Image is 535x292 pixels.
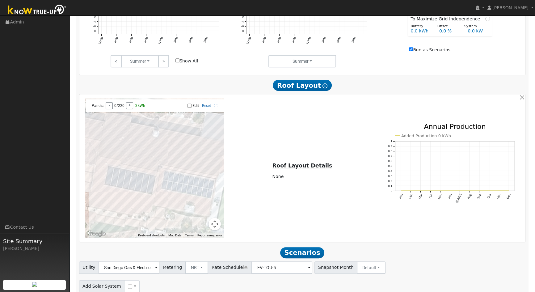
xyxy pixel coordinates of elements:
circle: onclick="" [430,190,431,192]
text: 6AM [128,36,133,43]
text: Jun [447,193,453,199]
text: Jan [398,193,403,199]
circle: onclick="" [400,190,402,192]
text: 12AM [97,36,104,44]
input: Show All [175,58,179,62]
circle: onclick="" [440,190,441,192]
circle: onclick="" [479,190,480,192]
text: 0.5 [388,164,392,168]
text: -8 [241,29,244,32]
text: 9PM [203,36,209,43]
text: Apr [428,193,433,199]
text: 3PM [321,36,326,43]
text: Nov [496,193,501,200]
text: 6PM [336,36,341,43]
span: Rate Schedule [208,261,252,274]
a: Reset [202,104,211,108]
circle: onclick="" [420,190,421,192]
text: Feb [408,193,413,200]
text: 0.1 [388,184,392,188]
input: Select a Utility [99,261,159,274]
img: Google [86,230,107,238]
text: 3AM [261,36,267,43]
text: 3AM [113,36,119,43]
div: 0.0 % [436,28,464,34]
text: -4 [93,20,96,23]
button: - [106,102,113,109]
text: 12PM [305,36,312,44]
text: 0.6 [388,159,392,163]
i: Show Help [322,83,327,88]
span: [PERSON_NAME] [492,5,529,10]
circle: onclick="" [410,190,411,192]
text: 9PM [351,36,356,43]
a: Terms (opens in new tab) [185,234,194,237]
span: Snapshot Month [314,261,357,274]
text: 12AM [245,36,252,44]
text: Oct [487,193,492,199]
text: Annual Production [424,123,486,130]
td: None [271,172,333,181]
a: Full Screen [214,104,217,108]
img: retrieve [32,282,37,287]
button: Summer [121,55,158,67]
span: Metering [159,261,186,274]
div: Offset [434,24,461,29]
text: -6 [241,24,244,28]
text: 0.3 [388,174,392,178]
text: 0.4 [388,169,392,173]
span: Panels: [92,104,104,108]
div: 0.0 kWh [407,28,436,34]
button: Default [357,261,385,274]
a: > [158,55,169,67]
circle: onclick="" [489,190,490,192]
span: 0/220 [114,104,124,108]
text: 0 [390,189,392,193]
span: Site Summary [3,237,66,245]
text: Aug [467,193,472,200]
text: Added Production 0 kWh [401,133,451,138]
text: 3PM [173,36,179,43]
span: Utility [79,261,99,274]
text: 9AM [291,36,297,43]
a: < [111,55,121,67]
input: Run as Scenarios [409,47,413,51]
div: [PERSON_NAME] [3,245,66,252]
button: + [126,102,133,109]
text: 12PM [157,36,164,44]
text: Sep [476,193,482,200]
label: Show All [175,58,198,64]
text: Dec [506,193,511,200]
label: Run as Scenarios [409,47,450,53]
circle: onclick="" [459,190,460,192]
text: -2 [241,15,244,19]
text: 0.2 [388,179,392,183]
span: To Maximize Grid Independence [411,16,482,22]
text: 1 [390,140,392,143]
text: -8 [93,29,96,32]
text: 0.8 [388,150,392,153]
text: -6 [93,24,96,28]
circle: onclick="" [508,190,509,192]
div: System [461,24,488,29]
text: -4 [241,20,244,23]
text: May [437,193,443,200]
u: Roof Layout Details [272,163,332,169]
circle: onclick="" [449,190,451,192]
button: Keyboard shortcuts [138,233,165,238]
text: 9AM [143,36,149,43]
button: Summer [268,55,336,67]
circle: onclick="" [498,190,499,192]
a: Report a map error [197,234,222,237]
label: Edit [192,104,199,108]
span: Scenarios [280,247,324,258]
circle: onclick="" [469,190,470,192]
text: Mar [418,193,423,200]
button: Map Data [168,233,181,238]
text: 0.7 [388,154,392,158]
div: Battery [407,24,434,29]
img: Know True-Up [5,3,70,17]
button: Map camera controls [209,218,221,230]
text: 0.9 [388,145,392,148]
text: 6AM [276,36,281,43]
